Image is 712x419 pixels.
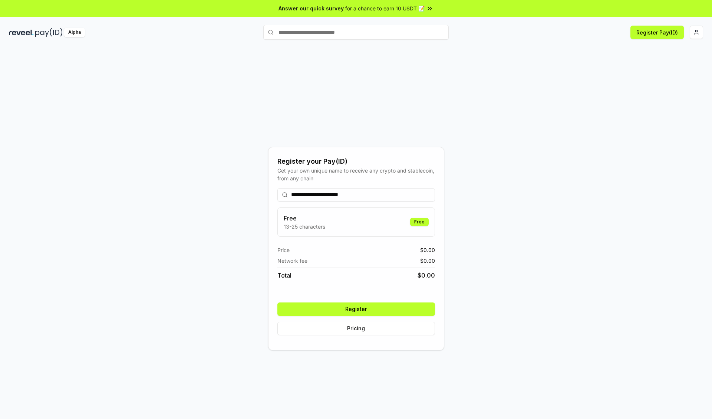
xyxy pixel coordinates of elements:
[277,271,291,280] span: Total
[418,271,435,280] span: $ 0.00
[64,28,85,37] div: Alpha
[284,214,325,223] h3: Free
[277,322,435,335] button: Pricing
[284,223,325,230] p: 13-25 characters
[345,4,425,12] span: for a chance to earn 10 USDT 📝
[277,302,435,316] button: Register
[410,218,429,226] div: Free
[35,28,63,37] img: pay_id
[277,156,435,167] div: Register your Pay(ID)
[278,4,344,12] span: Answer our quick survey
[630,26,684,39] button: Register Pay(ID)
[9,28,34,37] img: reveel_dark
[277,167,435,182] div: Get your own unique name to receive any crypto and stablecoin, from any chain
[420,246,435,254] span: $ 0.00
[277,246,290,254] span: Price
[277,257,307,265] span: Network fee
[420,257,435,265] span: $ 0.00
